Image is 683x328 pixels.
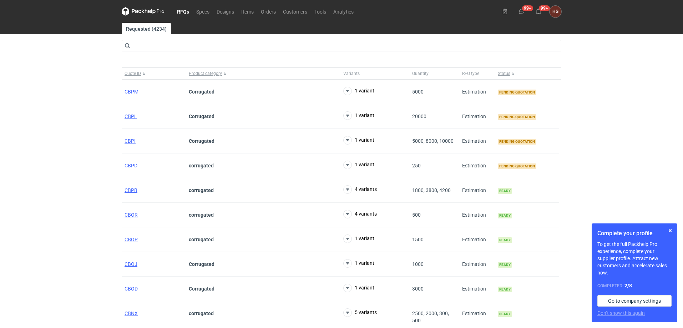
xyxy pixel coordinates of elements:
[459,104,495,129] div: Estimation
[343,259,374,268] button: 1 variant
[238,7,257,16] a: Items
[122,7,165,16] svg: Packhelp Pro
[412,311,449,323] span: 2500, 2000, 300, 500
[498,188,512,194] span: Ready
[412,187,451,193] span: 1800, 3800, 4200
[125,163,137,168] a: CBPD
[498,163,536,169] span: Pending quotation
[343,308,377,317] button: 5 variants
[412,237,424,242] span: 1500
[412,89,424,95] span: 5000
[343,185,377,194] button: 4 variants
[189,138,214,144] strong: Corrugated
[122,68,186,79] button: Quote ID
[412,71,429,76] span: Quantity
[330,7,357,16] a: Analytics
[498,139,536,145] span: Pending quotation
[412,138,454,144] span: 5000, 8000, 10000
[125,113,137,119] a: CBPL
[597,241,672,276] p: To get the full Packhelp Pro experience, complete your supplier profile. Attract new customers an...
[125,311,138,316] a: CBNX
[498,213,512,218] span: Ready
[624,283,632,288] strong: 2 / 8
[213,7,238,16] a: Designs
[173,7,193,16] a: RFQs
[189,113,214,119] strong: Corrugated
[279,7,311,16] a: Customers
[412,212,421,218] span: 500
[125,286,138,292] a: CBOD
[533,6,544,17] button: 99+
[125,89,138,95] a: CBPM
[125,212,138,218] a: CBOR
[597,282,672,289] div: Completed:
[343,234,374,243] button: 1 variant
[462,71,479,76] span: RFQ type
[459,178,495,203] div: Estimation
[459,153,495,178] div: Estimation
[459,227,495,252] div: Estimation
[412,113,426,119] span: 20000
[498,71,510,76] span: Status
[412,163,421,168] span: 250
[597,229,672,238] h1: Complete your profile
[495,68,559,79] button: Status
[125,71,141,76] span: Quote ID
[412,286,424,292] span: 3000
[189,237,214,242] strong: corrugated
[459,252,495,277] div: Estimation
[412,261,424,267] span: 1000
[459,203,495,227] div: Estimation
[343,87,374,95] button: 1 variant
[550,6,561,17] button: HG
[343,111,374,120] button: 1 variant
[125,187,137,193] a: CBPB
[189,286,214,292] strong: Corrugated
[343,284,374,292] button: 1 variant
[189,212,214,218] strong: corrugated
[186,68,340,79] button: Product category
[257,7,279,16] a: Orders
[498,311,512,317] span: Ready
[498,237,512,243] span: Ready
[597,295,672,307] a: Go to company settings
[343,161,374,169] button: 1 variant
[125,261,137,267] a: CBOJ
[498,262,512,268] span: Ready
[189,261,214,267] strong: Corrugated
[193,7,213,16] a: Specs
[459,80,495,104] div: Estimation
[125,138,136,144] a: CBPI
[666,226,674,235] button: Skip for now
[343,71,360,76] span: Variants
[498,90,536,95] span: Pending quotation
[122,23,171,34] a: Requested (4234)
[550,6,561,17] div: Hubert Gołębiewski
[343,136,374,145] button: 1 variant
[189,311,214,316] strong: corrugated
[498,114,536,120] span: Pending quotation
[311,7,330,16] a: Tools
[189,163,214,168] strong: corrugated
[125,237,138,242] a: CBOP
[189,71,222,76] span: Product category
[516,6,527,17] button: 99+
[459,277,495,301] div: Estimation
[189,187,214,193] strong: corrugated
[498,287,512,292] span: Ready
[597,309,645,317] button: Don’t show this again
[343,210,377,218] button: 4 variants
[459,129,495,153] div: Estimation
[189,89,214,95] strong: Corrugated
